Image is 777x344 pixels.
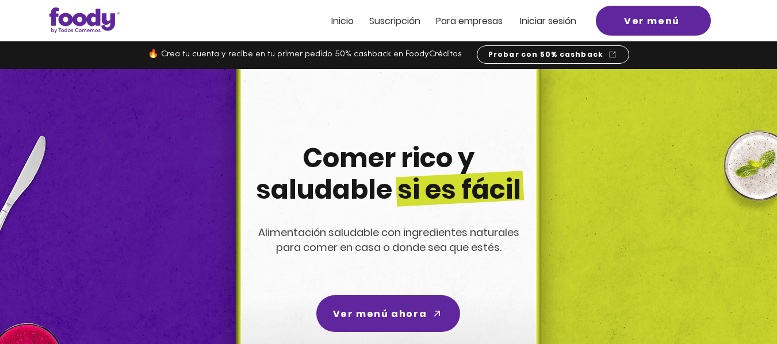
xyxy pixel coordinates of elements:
a: Ver menú [596,6,711,36]
span: Probar con 50% cashback [488,49,604,60]
a: Probar con 50% cashback [477,45,629,64]
span: ra empresas [447,14,503,28]
img: Logo_Foody V2.0.0 (3).png [49,7,120,33]
a: Ver menú ahora [316,295,460,332]
iframe: Messagebird Livechat Widget [710,277,765,333]
a: Iniciar sesión [520,16,576,26]
span: Pa [436,14,447,28]
span: Suscripción [369,14,420,28]
span: Comer rico y saludable si es fácil [256,140,521,208]
span: Alimentación saludable con ingredientes naturales para comer en casa o donde sea que estés. [258,225,519,254]
span: Iniciar sesión [520,14,576,28]
span: 🔥 Crea tu cuenta y recibe en tu primer pedido 50% cashback en FoodyCréditos [148,50,462,59]
a: Para empresas [436,16,503,26]
span: Ver menú ahora [333,307,427,321]
span: Inicio [331,14,354,28]
a: Suscripción [369,16,420,26]
span: Ver menú [624,14,680,28]
a: Inicio [331,16,354,26]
